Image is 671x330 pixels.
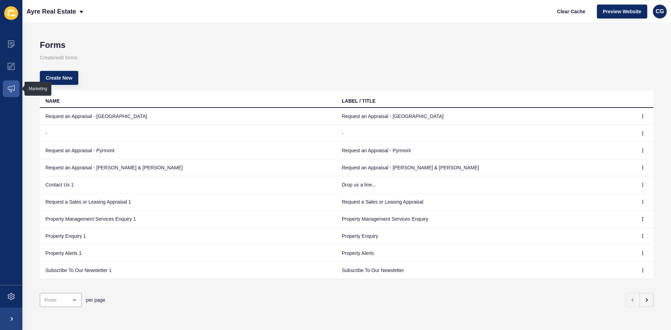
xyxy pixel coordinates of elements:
td: Contact Us 1 [40,176,336,193]
td: - [40,125,336,142]
td: Property Enquiry 1 [40,228,336,245]
td: Request an Appraisal - [GEOGRAPHIC_DATA] [336,108,633,125]
td: Property Alerts [336,245,633,262]
span: Clear Cache [557,8,585,15]
td: - [336,125,633,142]
span: CG [656,8,664,15]
span: Preview Website [603,8,641,15]
td: Property Enquiry [336,228,633,245]
td: Request an Appraisal - [PERSON_NAME] & [PERSON_NAME] [336,159,633,176]
div: open menu [40,293,82,307]
h1: Forms [40,40,654,50]
p: Create/edit forms [40,50,654,65]
button: Preview Website [597,5,647,19]
button: Create New [40,71,78,85]
p: Ayre Real Estate [27,3,76,20]
td: Property Management Services Enquiry [336,211,633,228]
td: Request a Sales or Leasing Appraisal [336,193,633,211]
span: Create New [46,74,72,81]
td: Property Management Services Enquiry 1 [40,211,336,228]
div: NAME [45,97,60,104]
td: Subscribe To Our Newsletter 1 [40,262,336,279]
td: Request a Sales or Leasing Appraisal 1 [40,193,336,211]
td: Drop us a line... [336,176,633,193]
td: Request an Appraisal - [GEOGRAPHIC_DATA] [40,108,336,125]
td: Request an Appraisal - [PERSON_NAME] & [PERSON_NAME] [40,159,336,176]
td: Request an Appraisal - Pyrmont [336,142,633,159]
span: per page [86,296,105,303]
td: Subscribe To Our Newsletter [336,262,633,279]
div: Marketing [29,86,47,91]
button: Clear Cache [551,5,591,19]
div: LABEL / TITLE [342,97,376,104]
td: Property Alerts 1 [40,245,336,262]
td: Request an Appraisal - Pyrmont [40,142,336,159]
